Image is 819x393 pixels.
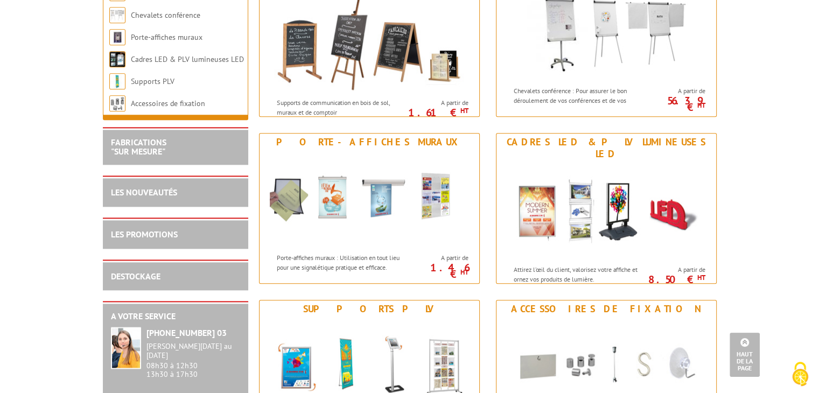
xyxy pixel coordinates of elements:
[277,98,410,116] p: Supports de communication en bois de sol, muraux et de comptoir
[645,97,705,110] p: 56.39 €
[413,254,468,262] span: A partir de
[650,87,705,95] span: A partir de
[697,101,705,110] sup: HT
[109,73,125,89] img: Supports PLV
[460,268,468,277] sup: HT
[131,32,202,42] a: Porte-affiches muraux
[697,273,705,282] sup: HT
[408,264,468,277] p: 1.46 €
[262,303,477,315] div: Supports PLV
[131,76,174,86] a: Supports PLV
[111,271,160,282] a: DESTOCKAGE
[111,229,178,240] a: LES PROMOTIONS
[499,136,713,160] div: Cadres LED & PLV lumineuses LED
[514,86,647,114] p: Chevalets conférence : Pour assurer le bon déroulement de vos conférences et de vos réunions.
[781,356,819,393] button: Cookies (fenêtre modale)
[277,253,410,271] p: Porte-affiches muraux : Utilisation en tout lieu pour une signalétique pratique et efficace.
[109,29,125,45] img: Porte-affiches muraux
[131,99,205,108] a: Accessoires de fixation
[650,265,705,274] span: A partir de
[259,133,480,284] a: Porte-affiches muraux Porte-affiches muraux Porte-affiches muraux : Utilisation en tout lieu pour...
[109,7,125,23] img: Chevalets conférence
[514,265,647,283] p: Attirez l’œil du client, valorisez votre affiche et ornez vos produits de lumière.
[730,333,760,377] a: Haut de la page
[787,361,814,388] img: Cookies (fenêtre modale)
[460,106,468,115] sup: HT
[111,187,177,198] a: LES NOUVEAUTÉS
[111,137,166,157] a: FABRICATIONS"Sur Mesure"
[270,151,469,248] img: Porte-affiches muraux
[109,51,125,67] img: Cadres LED & PLV lumineuses LED
[507,163,706,259] img: Cadres LED & PLV lumineuses LED
[131,54,244,64] a: Cadres LED & PLV lumineuses LED
[499,303,713,315] div: Accessoires de fixation
[262,136,477,148] div: Porte-affiches muraux
[131,10,200,20] a: Chevalets conférence
[496,133,717,284] a: Cadres LED & PLV lumineuses LED Cadres LED & PLV lumineuses LED Attirez l’œil du client, valorise...
[109,95,125,111] img: Accessoires de fixation
[413,99,468,107] span: A partir de
[645,276,705,283] p: 8.50 €
[408,109,468,116] p: 1.61 €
